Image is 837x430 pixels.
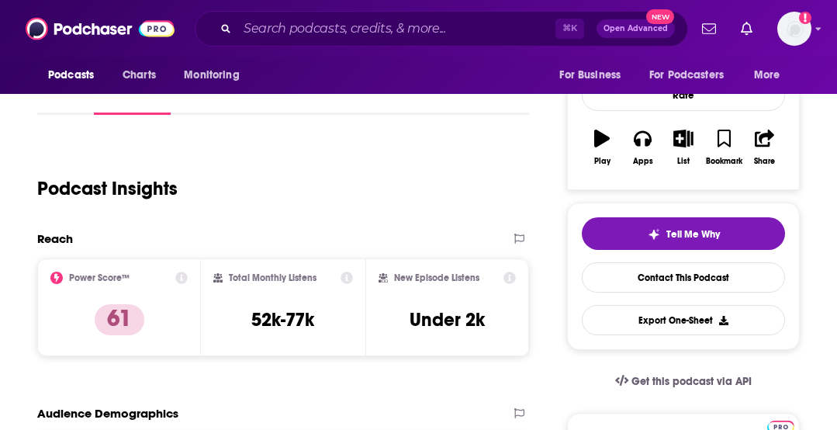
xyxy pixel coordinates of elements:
button: open menu [173,61,259,90]
span: ⌘ K [555,19,584,39]
a: Reviews [290,79,335,115]
button: tell me why sparkleTell Me Why [582,217,785,250]
div: Bookmark [706,157,742,166]
a: Show notifications dropdown [696,16,722,42]
div: Search podcasts, credits, & more... [195,11,688,47]
h2: Reach [37,231,73,246]
a: Similar [464,79,502,115]
h2: Power Score™ [69,272,130,283]
span: Podcasts [48,64,94,86]
h2: Audience Demographics [37,406,178,421]
a: InsightsPodchaser Pro [94,79,171,115]
a: Get this podcast via API [603,362,764,401]
input: Search podcasts, credits, & more... [237,16,555,41]
button: open menu [548,61,640,90]
a: Episodes218 [192,79,268,115]
span: Logged in as kbastian [777,12,811,46]
button: Play [582,120,622,175]
img: User Profile [777,12,811,46]
div: Share [754,157,775,166]
span: More [754,64,780,86]
span: Open Advanced [604,25,668,33]
div: Rate [582,79,785,111]
span: New [646,9,674,24]
a: Credits [357,79,397,115]
button: Open AdvancedNew [597,19,675,38]
h2: Total Monthly Listens [229,272,316,283]
span: Monitoring [184,64,239,86]
a: About [37,79,72,115]
img: tell me why sparkle [648,228,660,241]
div: List [677,157,690,166]
button: open menu [743,61,800,90]
a: Lists [419,79,442,115]
h1: Podcast Insights [37,177,178,200]
svg: Add a profile image [799,12,811,24]
img: Podchaser - Follow, Share and Rate Podcasts [26,14,175,43]
a: Contact This Podcast [582,262,785,293]
button: Bookmark [704,120,744,175]
button: Show profile menu [777,12,811,46]
button: open menu [639,61,746,90]
a: Show notifications dropdown [735,16,759,42]
span: For Podcasters [649,64,724,86]
h3: Under 2k [410,308,485,331]
div: Apps [633,157,653,166]
button: Export One-Sheet [582,305,785,335]
span: Charts [123,64,156,86]
p: 61 [95,304,144,335]
span: Tell Me Why [666,228,720,241]
button: List [663,120,704,175]
span: Get this podcast via API [631,375,752,388]
h2: New Episode Listens [394,272,479,283]
span: For Business [559,64,621,86]
h3: 52k-77k [251,308,314,331]
button: Share [745,120,785,175]
a: Charts [112,61,165,90]
button: Apps [622,120,662,175]
button: open menu [37,61,114,90]
div: Play [594,157,610,166]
